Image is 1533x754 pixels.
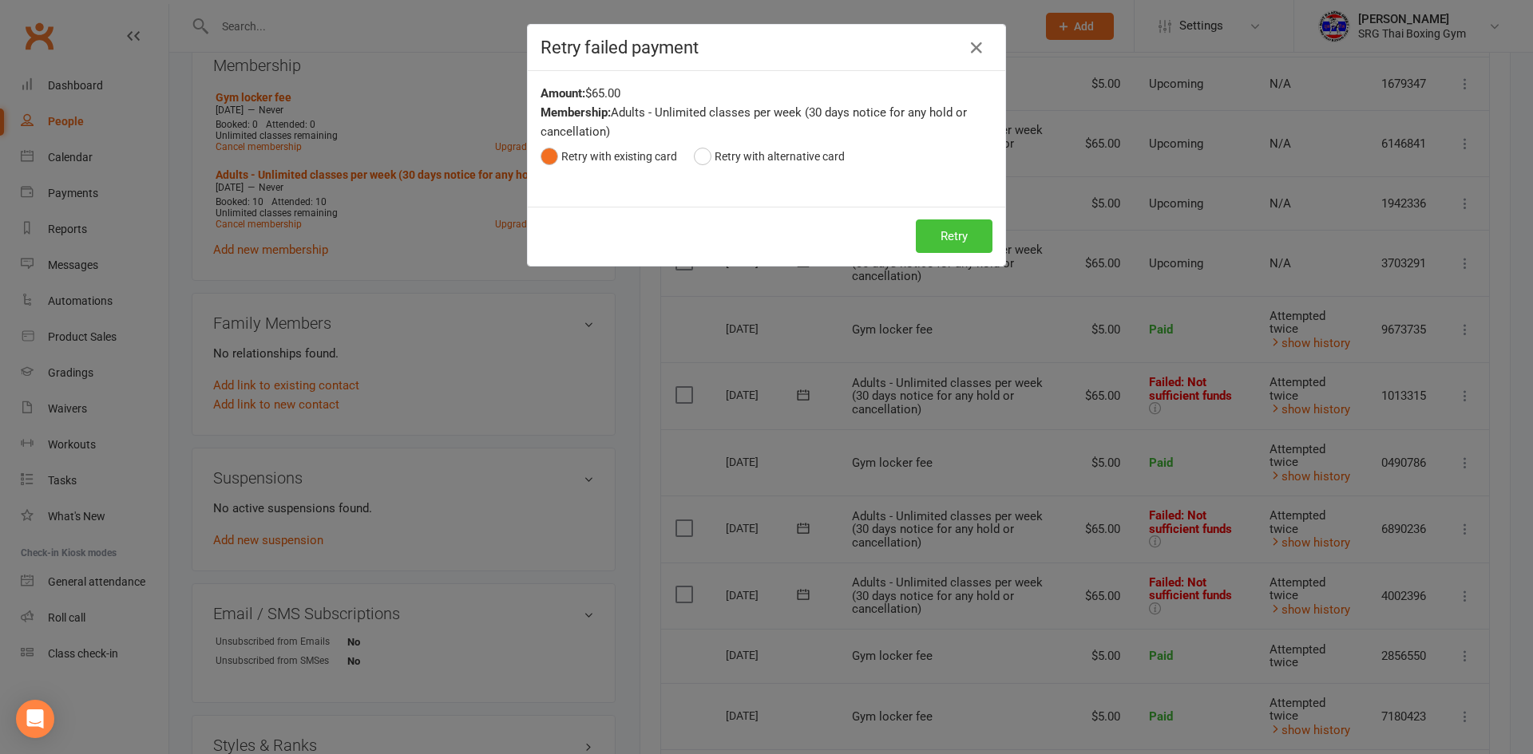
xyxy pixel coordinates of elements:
button: Close [964,35,989,61]
div: Adults - Unlimited classes per week (30 days notice for any hold or cancellation) [541,103,992,141]
div: Open Intercom Messenger [16,700,54,738]
strong: Amount: [541,86,585,101]
strong: Membership: [541,105,611,120]
button: Retry with alternative card [694,141,845,172]
button: Retry [916,219,992,253]
h4: Retry failed payment [541,38,992,57]
div: $65.00 [541,84,992,103]
button: Retry with existing card [541,141,677,172]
